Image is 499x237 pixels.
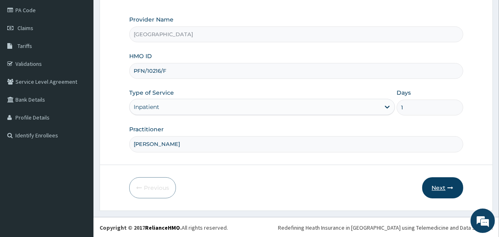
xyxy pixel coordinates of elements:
[129,125,164,133] label: Practitioner
[129,52,152,60] label: HMO ID
[129,15,174,24] label: Provider Name
[145,224,180,231] a: RelianceHMO
[17,24,33,32] span: Claims
[129,89,174,97] label: Type of Service
[133,4,153,24] div: Minimize live chat window
[42,46,137,56] div: Chat with us now
[129,136,463,152] input: Enter Name
[422,177,463,198] button: Next
[17,42,32,50] span: Tariffs
[397,89,411,97] label: Days
[129,177,176,198] button: Previous
[129,63,463,79] input: Enter HMO ID
[134,103,159,111] div: Inpatient
[4,154,155,183] textarea: Type your message and hit 'Enter'
[100,224,182,231] strong: Copyright © 2017 .
[278,224,493,232] div: Redefining Heath Insurance in [GEOGRAPHIC_DATA] using Telemedicine and Data Science!
[47,68,112,150] span: We're online!
[15,41,33,61] img: d_794563401_company_1708531726252_794563401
